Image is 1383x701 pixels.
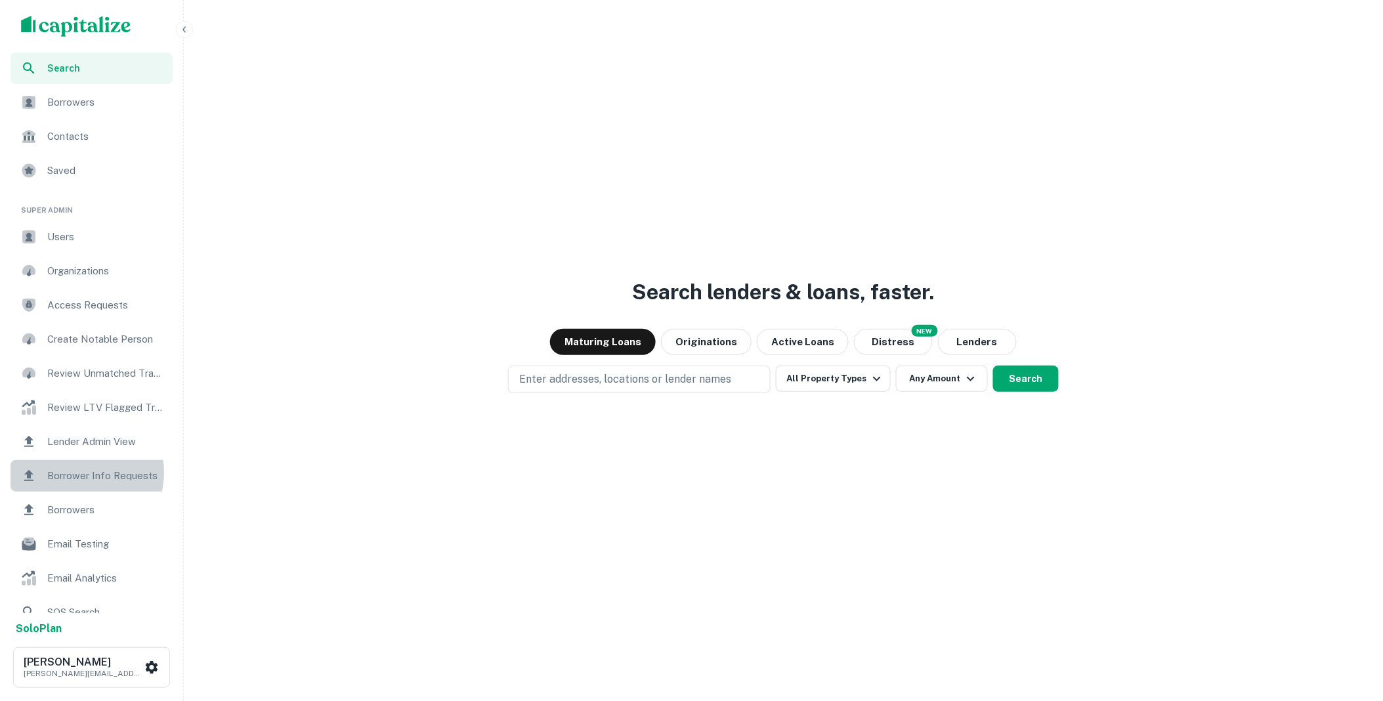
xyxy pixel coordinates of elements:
strong: Solo Plan [16,622,62,635]
a: Saved [11,155,173,186]
a: SoloPlan [16,621,62,637]
span: Access Requests [47,297,165,313]
button: Originations [661,329,752,355]
button: Search [993,366,1059,392]
button: Any Amount [896,366,988,392]
span: Saved [47,163,165,179]
button: All Property Types [776,366,890,392]
span: Contacts [47,129,165,144]
a: Borrowers [11,87,173,118]
li: Super Admin [11,189,173,221]
span: Email Testing [47,536,165,552]
a: Email Testing [11,528,173,560]
button: Enter addresses, locations or lender names [508,366,771,393]
span: Review Unmatched Transactions [47,366,165,381]
a: Review LTV Flagged Transactions [11,392,173,423]
iframe: Chat Widget [1317,596,1383,659]
span: Borrower Info Requests [47,468,165,484]
button: [PERSON_NAME][PERSON_NAME][EMAIL_ADDRESS][DOMAIN_NAME] [13,647,170,688]
a: Review Unmatched Transactions [11,358,173,389]
a: Contacts [11,121,173,152]
button: Lenders [938,329,1017,355]
a: Search [11,53,173,84]
div: NEW [912,325,938,337]
a: Users [11,221,173,253]
button: Search distressed loans with lien and other non-mortgage details. [854,329,933,355]
p: [PERSON_NAME][EMAIL_ADDRESS][DOMAIN_NAME] [24,668,142,679]
button: Maturing Loans [550,329,656,355]
p: Enter addresses, locations or lender names [519,372,731,387]
span: Search [47,61,165,75]
span: Organizations [47,263,165,279]
span: Borrowers [47,502,165,518]
button: Active Loans [757,329,849,355]
span: SOS Search [47,605,165,620]
span: Lender Admin View [47,434,165,450]
span: Create Notable Person [47,331,165,347]
span: Review LTV Flagged Transactions [47,400,165,415]
a: Lender Admin View [11,426,173,457]
h3: Search lenders & loans, faster. [633,276,935,308]
a: SOS Search [11,597,173,628]
a: Email Analytics [11,563,173,594]
a: Create Notable Person [11,324,173,355]
span: Users [47,229,165,245]
a: Organizations [11,255,173,287]
img: capitalize-logo.png [21,16,131,37]
h6: [PERSON_NAME] [24,657,142,668]
span: Borrowers [47,95,165,110]
a: Borrowers [11,494,173,526]
span: Email Analytics [47,570,165,586]
a: Access Requests [11,289,173,321]
a: Borrower Info Requests [11,460,173,492]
